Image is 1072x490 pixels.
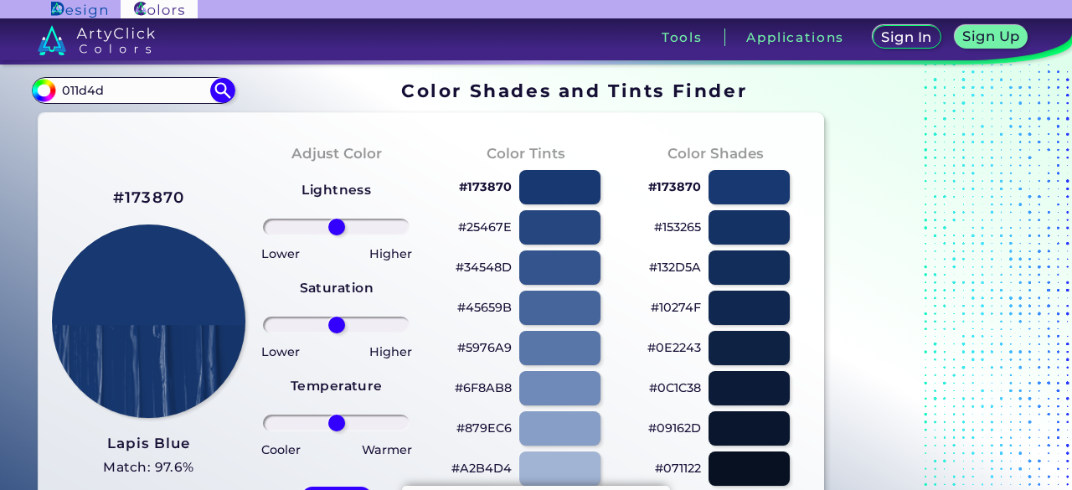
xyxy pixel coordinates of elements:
[648,418,701,438] p: #09162D
[291,142,382,166] h4: Adjust Color
[301,182,371,198] strong: Lightness
[113,187,185,209] h2: #173870
[261,440,301,460] p: Cooler
[746,31,844,44] h3: Applications
[457,338,512,358] p: #5976A9
[884,31,930,44] h5: Sign In
[401,78,747,103] h1: Color Shades and Tints Finder
[456,257,512,277] p: #34548D
[291,378,383,394] strong: Temperature
[459,177,512,197] p: #173870
[457,297,512,317] p: #45659B
[261,342,300,362] p: Lower
[103,431,194,479] a: Lapis Blue Match: 97.6%
[651,297,701,317] p: #10274F
[210,78,235,103] img: icon search
[655,458,701,478] p: #071122
[300,280,374,296] strong: Saturation
[55,79,211,101] input: type color..
[451,458,512,478] p: #A2B4D4
[456,418,512,438] p: #879EC6
[647,338,701,358] p: #0E2243
[667,142,764,166] h4: Color Shades
[38,25,156,55] img: logo_artyclick_colors_white.svg
[662,31,703,44] h3: Tools
[103,434,194,454] h3: Lapis Blue
[965,30,1017,43] h5: Sign Up
[261,244,300,264] p: Lower
[654,217,701,237] p: #153265
[369,342,412,362] p: Higher
[362,440,412,460] p: Warmer
[455,378,512,398] p: #6F8AB8
[51,2,107,18] img: ArtyClick Design logo
[458,217,512,237] p: #25467E
[649,257,701,277] p: #132D5A
[958,27,1024,48] a: Sign Up
[487,142,565,166] h4: Color Tints
[876,27,938,48] a: Sign In
[369,244,412,264] p: Higher
[649,378,701,398] p: #0C1C38
[648,177,701,197] p: #173870
[52,224,245,417] img: paint_stamp_2_half.png
[103,456,194,478] h5: Match: 97.6%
